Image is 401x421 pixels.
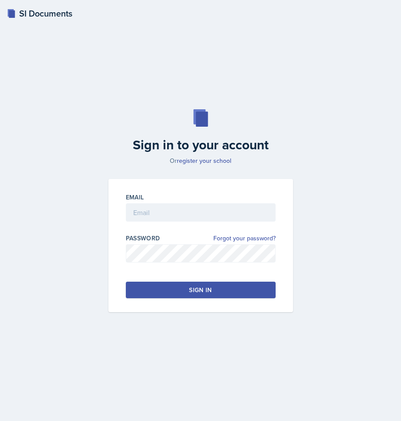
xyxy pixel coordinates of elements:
a: SI Documents [7,7,72,20]
a: Forgot your password? [213,234,276,243]
a: register your school [177,156,231,165]
button: Sign in [126,282,276,298]
label: Password [126,234,160,242]
p: Or [103,156,298,165]
label: Email [126,193,144,202]
h2: Sign in to your account [103,137,298,153]
input: Email [126,203,276,222]
div: Sign in [189,286,212,294]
